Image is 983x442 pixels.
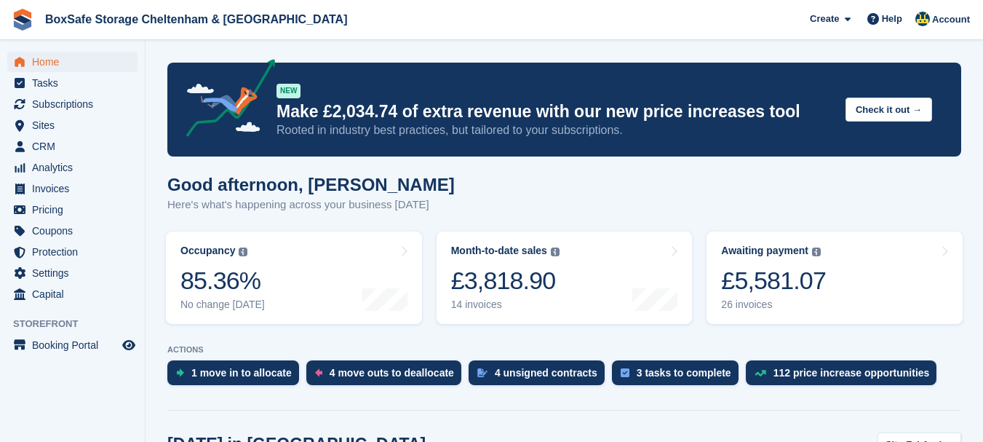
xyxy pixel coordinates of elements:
a: menu [7,157,138,178]
div: 26 invoices [721,299,826,311]
a: menu [7,263,138,283]
span: Sites [32,115,119,135]
p: ACTIONS [167,345,961,355]
img: task-75834270c22a3079a89374b754ae025e5fb1db73e45f91037f5363f120a921f8.svg [621,368,629,377]
a: Preview store [120,336,138,354]
div: 3 tasks to complete [637,367,731,379]
a: BoxSafe Storage Cheltenham & [GEOGRAPHIC_DATA] [39,7,353,31]
img: icon-info-grey-7440780725fd019a000dd9b08b2336e03edf1995a4989e88bcd33f0948082b44.svg [239,248,247,256]
div: 1 move in to allocate [191,367,292,379]
a: menu [7,136,138,157]
img: icon-info-grey-7440780725fd019a000dd9b08b2336e03edf1995a4989e88bcd33f0948082b44.svg [551,248,560,256]
a: menu [7,242,138,262]
img: icon-info-grey-7440780725fd019a000dd9b08b2336e03edf1995a4989e88bcd33f0948082b44.svg [812,248,821,256]
img: move_ins_to_allocate_icon-fdf77a2bb77ea45bf5b3d319d69a93e2d87916cf1d5bf7949dd705db3b84f3ca.svg [176,368,184,377]
div: Awaiting payment [721,245,808,257]
span: Create [810,12,839,26]
span: Subscriptions [32,94,119,114]
img: price_increase_opportunities-93ffe204e8149a01c8c9dc8f82e8f89637d9d84a8eef4429ea346261dce0b2c0.svg [755,370,766,376]
img: contract_signature_icon-13c848040528278c33f63329250d36e43548de30e8caae1d1a13099fd9432cc5.svg [477,368,487,377]
div: £3,818.90 [451,266,560,296]
span: Tasks [32,73,119,93]
a: Month-to-date sales £3,818.90 14 invoices [437,232,693,324]
div: 112 price increase opportunities [773,367,930,379]
a: Awaiting payment £5,581.07 26 invoices [707,232,963,324]
a: menu [7,221,138,241]
a: 1 move in to allocate [167,360,306,392]
img: Kim Virabi [915,12,930,26]
a: menu [7,178,138,199]
a: menu [7,200,138,220]
div: 4 move outs to deallocate [330,367,454,379]
span: Account [932,12,970,27]
span: Storefront [13,317,145,331]
a: Occupancy 85.36% No change [DATE] [166,232,422,324]
p: Here's what's happening across your business [DATE] [167,197,455,213]
a: menu [7,115,138,135]
span: Coupons [32,221,119,241]
div: £5,581.07 [721,266,826,296]
span: Help [882,12,902,26]
h1: Good afternoon, [PERSON_NAME] [167,175,455,194]
div: NEW [276,84,301,98]
a: 3 tasks to complete [612,360,746,392]
span: Booking Portal [32,335,119,355]
a: 112 price increase opportunities [746,360,944,392]
a: menu [7,73,138,93]
div: No change [DATE] [180,299,265,311]
span: Pricing [32,200,119,220]
p: Rooted in industry best practices, but tailored to your subscriptions. [276,122,834,138]
a: menu [7,94,138,114]
span: Home [32,52,119,72]
a: menu [7,52,138,72]
div: Month-to-date sales [451,245,547,257]
div: 14 invoices [451,299,560,311]
span: Analytics [32,157,119,178]
div: 4 unsigned contracts [495,367,597,379]
span: Protection [32,242,119,262]
span: Invoices [32,178,119,199]
button: Check it out → [845,98,932,122]
a: menu [7,284,138,304]
a: 4 unsigned contracts [469,360,612,392]
p: Make £2,034.74 of extra revenue with our new price increases tool [276,101,834,122]
a: 4 move outs to deallocate [306,360,469,392]
div: 85.36% [180,266,265,296]
img: price-adjustments-announcement-icon-8257ccfd72463d97f412b2fc003d46551f7dbcb40ab6d574587a9cd5c0d94... [174,59,276,142]
img: stora-icon-8386f47178a22dfd0bd8f6a31ec36ba5ce8667c1dd55bd0f319d3a0aa187defe.svg [12,9,33,31]
span: Settings [32,263,119,283]
span: Capital [32,284,119,304]
div: Occupancy [180,245,235,257]
span: CRM [32,136,119,157]
img: move_outs_to_deallocate_icon-f764333ba52eb49d3ac5e1228854f67142a1ed5810a6f6cc68b1a99e826820c5.svg [315,368,322,377]
a: menu [7,335,138,355]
